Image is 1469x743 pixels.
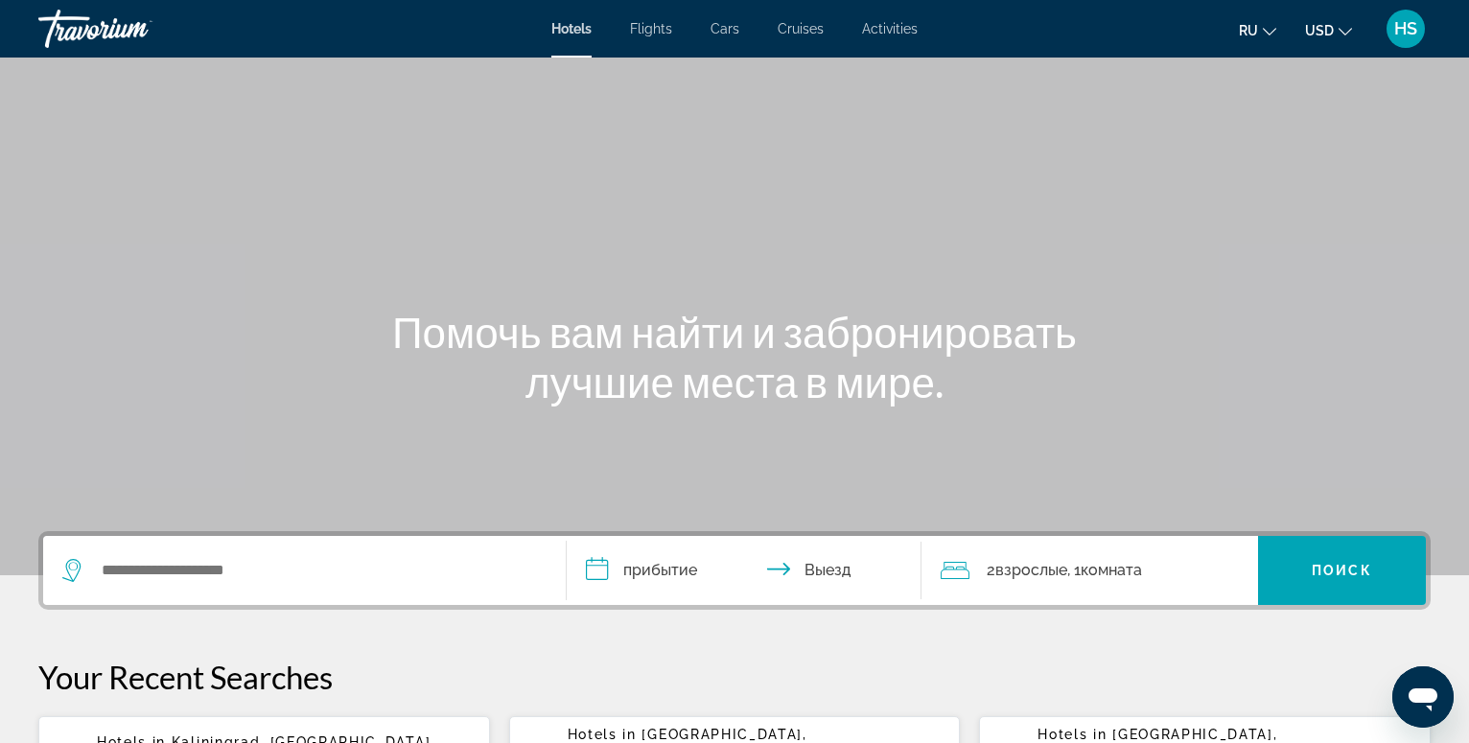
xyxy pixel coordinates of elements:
button: User Menu [1381,9,1431,49]
button: Change language [1239,16,1276,44]
span: USD [1305,23,1334,38]
button: Change currency [1305,16,1352,44]
button: Check in and out dates [567,536,922,605]
span: ru [1239,23,1258,38]
a: Cars [711,21,739,36]
span: , 1 [1067,557,1142,584]
a: Activities [862,21,918,36]
h1: Помочь вам найти и забронировать лучшие места в мире. [375,307,1094,406]
a: Hotels [551,21,592,36]
a: Cruises [778,21,824,36]
span: HS [1394,19,1417,38]
button: Travelers: 2 adults, 0 children [921,536,1258,605]
a: Flights [630,21,672,36]
span: Поиск [1312,563,1372,578]
div: Search widget [43,536,1426,605]
button: Поиск [1258,536,1426,605]
span: Hotels in [1038,727,1107,742]
span: Взрослые [995,561,1067,579]
span: Hotels in [568,727,637,742]
span: Комната [1081,561,1142,579]
span: 2 [987,557,1067,584]
iframe: Schaltfläche zum Öffnen des Messaging-Fensters [1392,666,1454,728]
a: Travorium [38,4,230,54]
p: Your Recent Searches [38,658,1431,696]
